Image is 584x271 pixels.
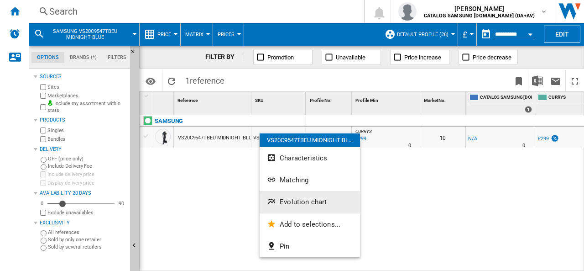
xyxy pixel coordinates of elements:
[280,154,327,162] span: Characteristics
[260,133,360,147] div: VS20C9547TBEU MIDNIGHT BL...
[260,235,360,257] button: Pin...
[280,220,340,228] span: Add to selections...
[260,169,360,191] button: Matching
[280,198,327,206] span: Evolution chart
[260,147,360,169] button: Characteristics
[260,191,360,213] button: Evolution chart
[280,176,308,184] span: Matching
[260,213,360,235] button: Add to selections...
[280,242,289,250] span: Pin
